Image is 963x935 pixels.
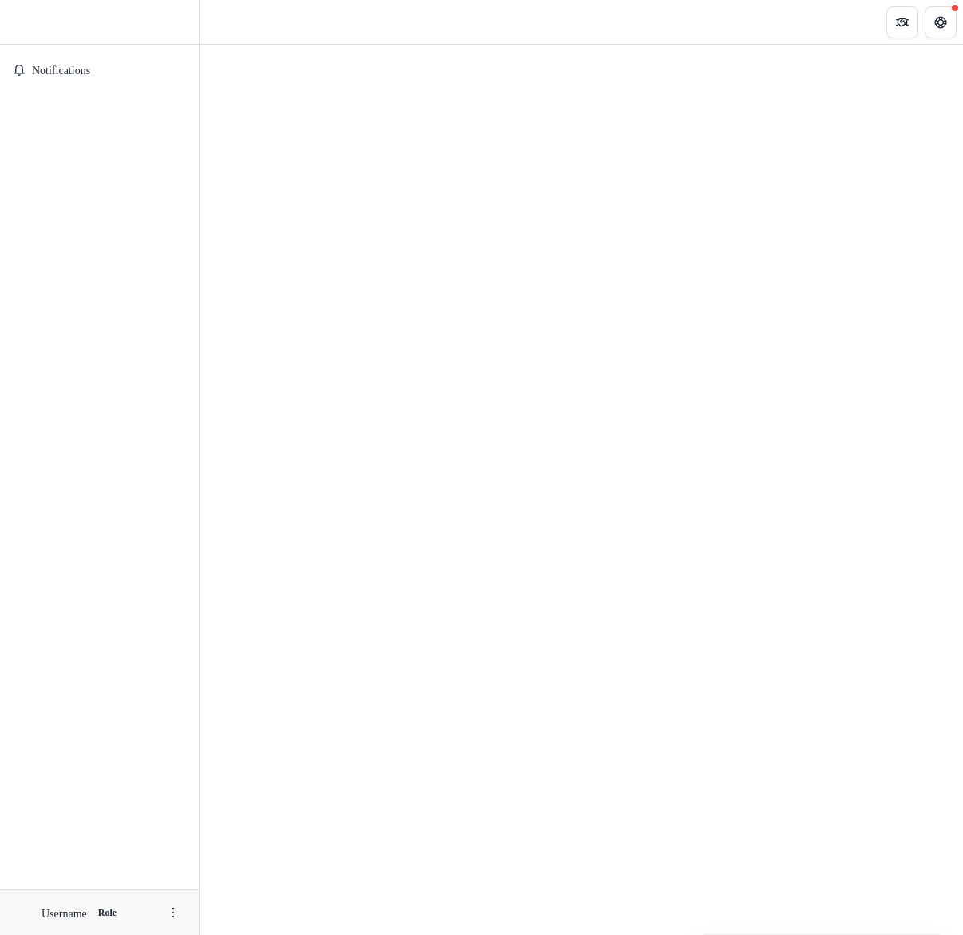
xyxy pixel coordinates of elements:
[925,6,957,38] button: Get Help
[6,57,192,83] button: Notifications
[164,903,183,922] button: More
[42,905,98,921] p: Username
[886,6,918,38] button: Partners
[32,64,186,77] span: Notifications
[105,905,136,920] p: Role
